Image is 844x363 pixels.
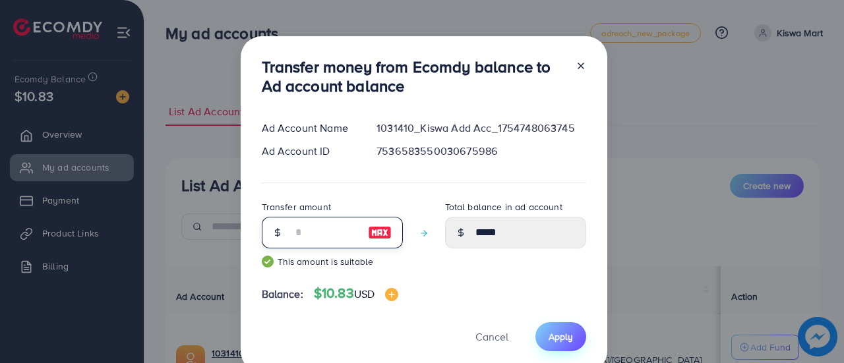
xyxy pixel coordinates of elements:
span: Apply [549,330,573,343]
small: This amount is suitable [262,255,403,268]
span: Balance: [262,287,303,302]
label: Transfer amount [262,200,331,213]
h4: $10.83 [314,285,398,302]
img: image [368,225,392,240]
img: guide [262,256,274,267]
div: Ad Account ID [251,144,367,159]
button: Cancel [459,322,525,350]
div: 7536583550030675986 [366,144,596,159]
div: Ad Account Name [251,121,367,136]
button: Apply [535,322,586,350]
span: Cancel [475,329,508,344]
label: Total balance in ad account [445,200,562,213]
img: image [385,288,398,301]
div: 1031410_Kiswa Add Acc_1754748063745 [366,121,596,136]
h3: Transfer money from Ecomdy balance to Ad account balance [262,57,565,96]
span: USD [354,287,375,301]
